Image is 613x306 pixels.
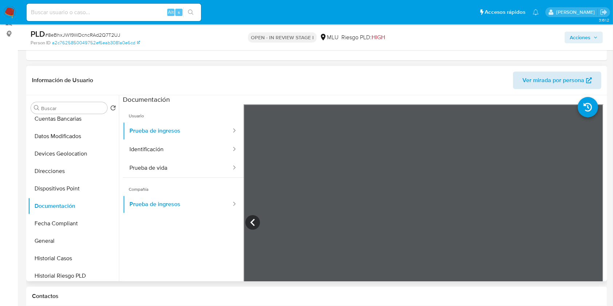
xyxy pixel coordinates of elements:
[556,9,597,16] p: ximena.felix@mercadolibre.com
[31,40,51,46] b: Person ID
[28,162,119,180] button: Direcciones
[341,33,385,41] span: Riesgo PLD:
[168,9,174,16] span: Alt
[28,215,119,232] button: Fecha Compliant
[28,250,119,267] button: Historial Casos
[599,17,609,23] span: 3.161.2
[28,145,119,162] button: Devices Geolocation
[533,9,539,15] a: Notificaciones
[28,128,119,145] button: Datos Modificados
[34,105,40,111] button: Buscar
[110,105,116,113] button: Volver al orden por defecto
[372,33,385,41] span: HIGH
[178,9,180,16] span: s
[28,110,119,128] button: Cuentas Bancarias
[248,32,317,43] p: OPEN - IN REVIEW STAGE I
[32,293,601,300] h1: Contactos
[485,8,525,16] span: Accesos rápidos
[45,31,120,39] span: # 8eBhxJW19WDcncRAd2Q7T2UJ
[513,72,601,89] button: Ver mirada por persona
[27,8,201,17] input: Buscar usuario o caso...
[52,40,140,46] a: a2c7625850049752ef6eab3081a0e6cd
[320,33,338,41] div: MLU
[28,267,119,285] button: Historial Riesgo PLD
[41,105,104,112] input: Buscar
[600,8,608,16] a: Salir
[32,77,93,84] h1: Información de Usuario
[28,232,119,250] button: General
[183,7,198,17] button: search-icon
[570,32,590,43] span: Acciones
[565,32,603,43] button: Acciones
[28,180,119,197] button: Dispositivos Point
[28,197,119,215] button: Documentación
[522,72,584,89] span: Ver mirada por persona
[31,28,45,40] b: PLD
